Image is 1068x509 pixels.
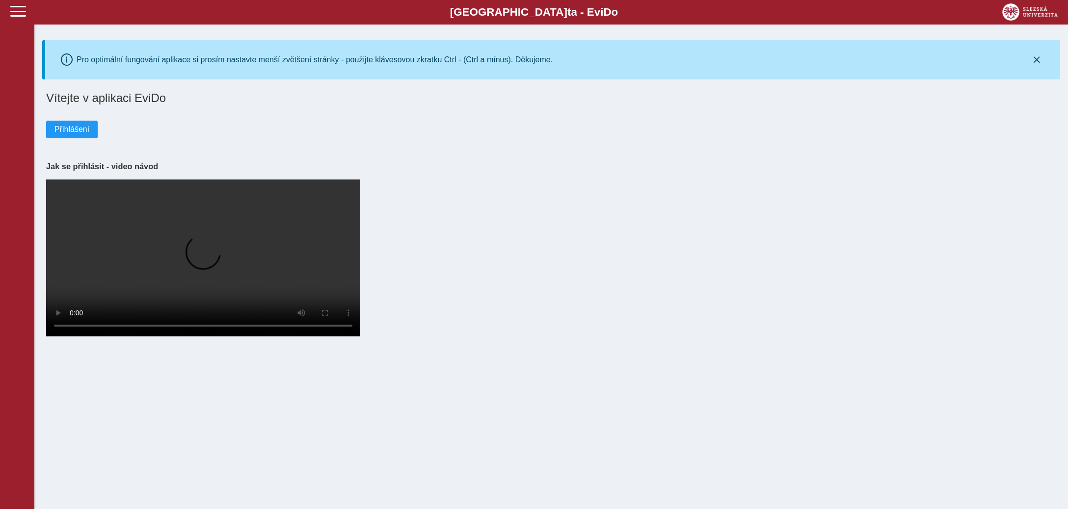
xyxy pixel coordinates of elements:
[567,6,571,18] span: t
[54,125,89,134] span: Přihlášení
[29,6,1039,19] b: [GEOGRAPHIC_DATA] a - Evi
[603,6,611,18] span: D
[46,121,98,138] button: Přihlášení
[1002,3,1058,21] img: logo_web_su.png
[46,162,1056,171] h3: Jak se přihlásit - video návod
[46,179,360,336] video: Your browser does not support the video tag.
[612,6,618,18] span: o
[46,91,1056,105] h1: Vítejte v aplikaci EviDo
[77,55,553,64] div: Pro optimální fungování aplikace si prosím nastavte menší zvětšení stránky - použijte klávesovou ...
